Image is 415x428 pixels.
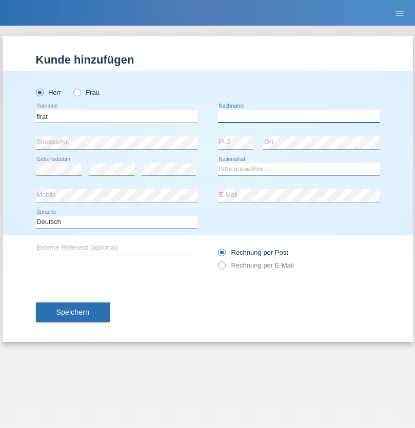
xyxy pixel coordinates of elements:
label: Frau [73,89,100,96]
input: Rechnung per Post [218,249,225,261]
input: Frau [73,89,80,95]
label: Herr [36,89,62,96]
button: Speichern [36,302,110,322]
a: menu [389,10,410,16]
label: Rechnung per Post [218,249,288,256]
input: Herr [36,89,43,95]
i: menu [394,8,405,18]
label: Rechnung per E-Mail [218,261,294,269]
input: Rechnung per E-Mail [218,261,225,274]
h1: Kunde hinzufügen [36,53,380,66]
span: Speichern [56,308,89,316]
